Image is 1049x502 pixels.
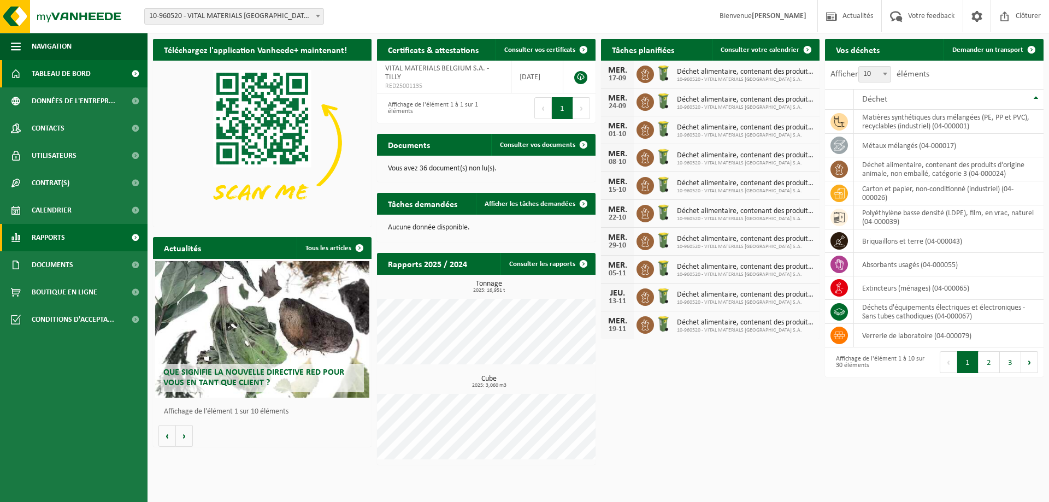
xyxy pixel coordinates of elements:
[385,82,503,91] span: RED25001135
[862,95,887,104] span: Déchet
[854,181,1044,205] td: carton et papier, non-conditionné (industriel) (04-000026)
[606,150,628,158] div: MER.
[677,68,814,76] span: Déchet alimentaire, contenant des produits d'origine animale, non emballé, catég...
[606,131,628,138] div: 01-10
[485,200,575,208] span: Afficher les tâches demandées
[606,261,628,270] div: MER.
[500,253,594,275] a: Consulter les rapports
[677,327,814,334] span: 10-960520 - VITAL MATERIALS [GEOGRAPHIC_DATA] S.A.
[377,193,468,214] h2: Tâches demandées
[677,179,814,188] span: Déchet alimentaire, contenant des produits d'origine animale, non emballé, catég...
[32,142,76,169] span: Utilisateurs
[606,214,628,222] div: 22-10
[153,39,358,60] h2: Téléchargez l'application Vanheede+ maintenant!
[721,46,799,54] span: Consulter votre calendrier
[511,61,563,93] td: [DATE]
[677,263,814,271] span: Déchet alimentaire, contenant des produits d'origine animale, non emballé, catég...
[677,76,814,83] span: 10-960520 - VITAL MATERIALS [GEOGRAPHIC_DATA] S.A.
[164,408,366,416] p: Affichage de l'élément 1 sur 10 éléments
[854,205,1044,229] td: polyéthylène basse densité (LDPE), film, en vrac, naturel (04-000039)
[500,141,575,149] span: Consulter vos documents
[606,186,628,194] div: 15-10
[32,224,65,251] span: Rapports
[32,60,91,87] span: Tableau de bord
[388,224,585,232] p: Aucune donnée disponible.
[145,9,323,24] span: 10-960520 - VITAL MATERIALS BELGIUM S.A. - TILLY
[606,178,628,186] div: MER.
[382,96,481,120] div: Affichage de l'élément 1 à 1 sur 1 éléments
[654,231,673,250] img: WB-0140-HPE-GN-50
[830,350,929,374] div: Affichage de l'élément 1 à 10 sur 30 éléments
[825,39,891,60] h2: Vos déchets
[940,351,957,373] button: Previous
[654,64,673,82] img: WB-0140-HPE-GN-50
[606,158,628,166] div: 08-10
[1021,351,1038,373] button: Next
[654,92,673,110] img: WB-0140-HPE-GN-50
[32,169,69,197] span: Contrat(s)
[606,122,628,131] div: MER.
[854,324,1044,347] td: verrerie de laboratoire (04-000079)
[677,235,814,244] span: Déchet alimentaire, contenant des produits d'origine animale, non emballé, catég...
[944,39,1042,61] a: Demander un transport
[388,165,585,173] p: Vous avez 36 document(s) non lu(s).
[677,216,814,222] span: 10-960520 - VITAL MATERIALS [GEOGRAPHIC_DATA] S.A.
[377,39,490,60] h2: Certificats & attestations
[153,61,372,225] img: Download de VHEPlus App
[677,188,814,194] span: 10-960520 - VITAL MATERIALS [GEOGRAPHIC_DATA] S.A.
[677,104,814,111] span: 10-960520 - VITAL MATERIALS [GEOGRAPHIC_DATA] S.A.
[606,233,628,242] div: MER.
[163,368,344,387] span: Que signifie la nouvelle directive RED pour vous en tant que client ?
[677,123,814,132] span: Déchet alimentaire, contenant des produits d'origine animale, non emballé, catég...
[32,33,72,60] span: Navigation
[606,205,628,214] div: MER.
[144,8,324,25] span: 10-960520 - VITAL MATERIALS BELGIUM S.A. - TILLY
[155,261,369,398] a: Que signifie la nouvelle directive RED pour vous en tant que client ?
[382,288,596,293] span: 2025: 16,951 t
[496,39,594,61] a: Consulter vos certificats
[854,300,1044,324] td: déchets d'équipements électriques et électroniques - Sans tubes cathodiques (04-000067)
[854,253,1044,276] td: absorbants usagés (04-000055)
[854,110,1044,134] td: matières synthétiques durs mélangées (PE, PP et PVC), recyclables (industriel) (04-000001)
[654,147,673,166] img: WB-0140-HPE-GN-50
[654,259,673,277] img: WB-0140-HPE-GN-50
[858,66,891,82] span: 10
[377,134,441,155] h2: Documents
[677,207,814,216] span: Déchet alimentaire, contenant des produits d'origine animale, non emballé, catég...
[677,318,814,327] span: Déchet alimentaire, contenant des produits d'origine animale, non emballé, catég...
[606,94,628,103] div: MER.
[32,197,72,224] span: Calendrier
[752,12,806,20] strong: [PERSON_NAME]
[606,242,628,250] div: 29-10
[854,276,1044,300] td: extincteurs (ménages) (04-000065)
[854,134,1044,157] td: métaux mélangés (04-000017)
[677,271,814,278] span: 10-960520 - VITAL MATERIALS [GEOGRAPHIC_DATA] S.A.
[654,120,673,138] img: WB-0140-HPE-GN-50
[654,175,673,194] img: WB-0140-HPE-GN-50
[654,315,673,333] img: WB-0140-HPE-GN-50
[854,229,1044,253] td: briquaillons et terre (04-000043)
[606,326,628,333] div: 19-11
[606,66,628,75] div: MER.
[32,306,114,333] span: Conditions d'accepta...
[677,96,814,104] span: Déchet alimentaire, contenant des produits d'origine animale, non emballé, catég...
[385,64,489,81] span: VITAL MATERIALS BELGIUM S.A. - TILLY
[677,151,814,160] span: Déchet alimentaire, contenant des produits d'origine animale, non emballé, catég...
[382,383,596,388] span: 2025: 3,060 m3
[677,160,814,167] span: 10-960520 - VITAL MATERIALS [GEOGRAPHIC_DATA] S.A.
[534,97,552,119] button: Previous
[573,97,590,119] button: Next
[382,280,596,293] h3: Tonnage
[606,103,628,110] div: 24-09
[830,70,929,79] label: Afficher éléments
[957,351,979,373] button: 1
[476,193,594,215] a: Afficher les tâches demandées
[32,279,97,306] span: Boutique en ligne
[158,425,176,447] button: Vorige
[606,317,628,326] div: MER.
[654,203,673,222] img: WB-0140-HPE-GN-50
[712,39,818,61] a: Consulter votre calendrier
[606,75,628,82] div: 17-09
[677,299,814,306] span: 10-960520 - VITAL MATERIALS [GEOGRAPHIC_DATA] S.A.
[606,270,628,277] div: 05-11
